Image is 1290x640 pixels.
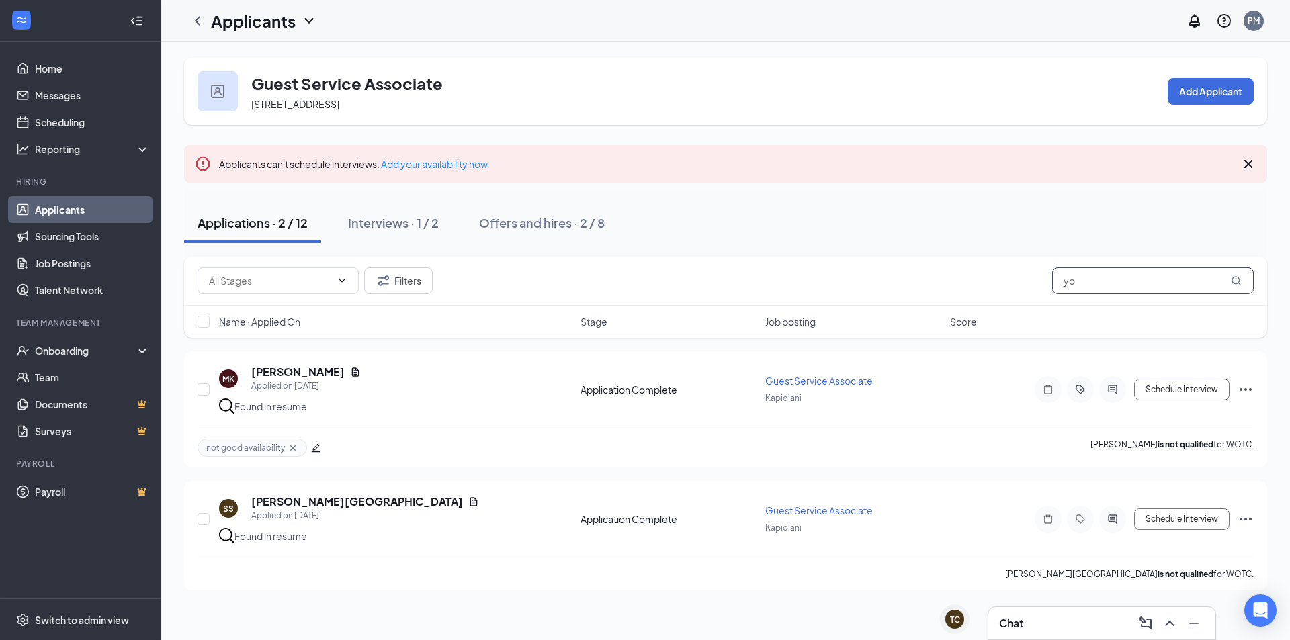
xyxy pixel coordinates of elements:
div: Onboarding [35,344,138,357]
div: Open Intercom Messenger [1244,594,1277,627]
span: not good availability [206,442,285,453]
button: ComposeMessage [1135,612,1156,634]
svg: Analysis [16,142,30,156]
svg: ActiveChat [1105,514,1121,524]
button: Minimize [1183,612,1205,634]
svg: WorkstreamLogo [15,13,28,27]
a: Scheduling [35,109,150,136]
span: Kapiolani [765,393,802,403]
span: Stage [580,315,607,328]
svg: Error [195,156,211,172]
span: Guest Service Associate [765,375,873,387]
a: PayrollCrown [35,478,150,505]
svg: ComposeMessage [1137,615,1154,631]
svg: ActiveTag [1072,384,1088,395]
div: SS [223,503,234,514]
svg: Note [1040,514,1056,524]
h5: [PERSON_NAME] [251,365,345,379]
b: is not qualified [1158,439,1213,449]
h1: Applicants [211,9,296,32]
span: Kapiolani [765,522,802,533]
b: is not qualified [1158,569,1213,579]
div: Found in resume [234,400,307,413]
a: Messages [35,82,150,109]
a: DocumentsCrown [35,391,150,418]
div: Applied on [DATE] [251,379,361,393]
svg: Tag [1072,514,1088,524]
svg: Collapse [130,14,143,28]
div: Switch to admin view [35,613,129,627]
div: Applications · 2 / 12 [198,214,308,231]
p: [PERSON_NAME][GEOGRAPHIC_DATA] for WOTC. [1005,568,1254,580]
span: Score [950,315,977,328]
input: Search in applications [1052,267,1254,294]
div: Offers and hires · 2 / 8 [479,214,605,231]
div: PM [1248,15,1260,26]
button: Add Applicant [1168,78,1254,105]
div: Application Complete [580,512,757,526]
a: SurveysCrown [35,418,150,445]
div: Payroll [16,458,147,469]
a: Applicants [35,196,150,223]
img: search.bf7aa3482b7795d4f01b.svg [219,528,234,543]
div: Hiring [16,176,147,187]
svg: QuestionInfo [1216,13,1232,29]
svg: Cross [1240,156,1256,172]
svg: Note [1040,384,1056,395]
svg: Notifications [1187,13,1203,29]
div: Team Management [16,317,147,328]
span: Applicants can't schedule interviews. [219,158,488,170]
h5: [PERSON_NAME][GEOGRAPHIC_DATA] [251,494,463,509]
h3: Chat [999,616,1023,631]
button: Schedule Interview [1134,379,1230,400]
button: Schedule Interview [1134,508,1230,530]
svg: Cross [288,443,298,453]
a: Team [35,364,150,391]
svg: UserCheck [16,344,30,357]
svg: MagnifyingGlass [1231,275,1242,286]
svg: ChevronUp [1162,615,1178,631]
a: Home [35,55,150,82]
svg: Filter [376,273,392,289]
div: Application Complete [580,383,757,396]
div: TC [950,614,960,625]
div: Reporting [35,142,150,156]
svg: Document [350,367,361,377]
span: Name · Applied On [219,315,300,328]
span: Guest Service Associate [765,504,873,516]
svg: Ellipses [1238,381,1254,398]
span: [STREET_ADDRESS] [251,98,339,110]
div: MK [222,373,234,385]
div: Interviews · 1 / 2 [348,214,439,231]
a: Sourcing Tools [35,223,150,250]
div: Applied on [DATE] [251,509,479,522]
a: Talent Network [35,277,150,304]
input: All Stages [209,273,331,288]
button: Filter Filters [364,267,433,294]
a: Add your availability now [381,158,488,170]
svg: Minimize [1186,615,1202,631]
div: Found in resume [234,529,307,543]
svg: ChevronLeft [189,13,206,29]
svg: ChevronDown [337,275,347,286]
span: Job posting [765,315,816,328]
img: search.bf7aa3482b7795d4f01b.svg [219,398,234,414]
button: ChevronUp [1159,612,1180,634]
svg: ActiveChat [1105,384,1121,395]
a: Job Postings [35,250,150,277]
img: user icon [211,85,224,98]
span: edit [311,443,320,453]
svg: Document [468,496,479,507]
h3: Guest Service Associate [251,72,443,95]
p: [PERSON_NAME] for WOTC. [1090,439,1254,457]
svg: ChevronDown [301,13,317,29]
svg: Ellipses [1238,511,1254,527]
svg: Settings [16,613,30,627]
